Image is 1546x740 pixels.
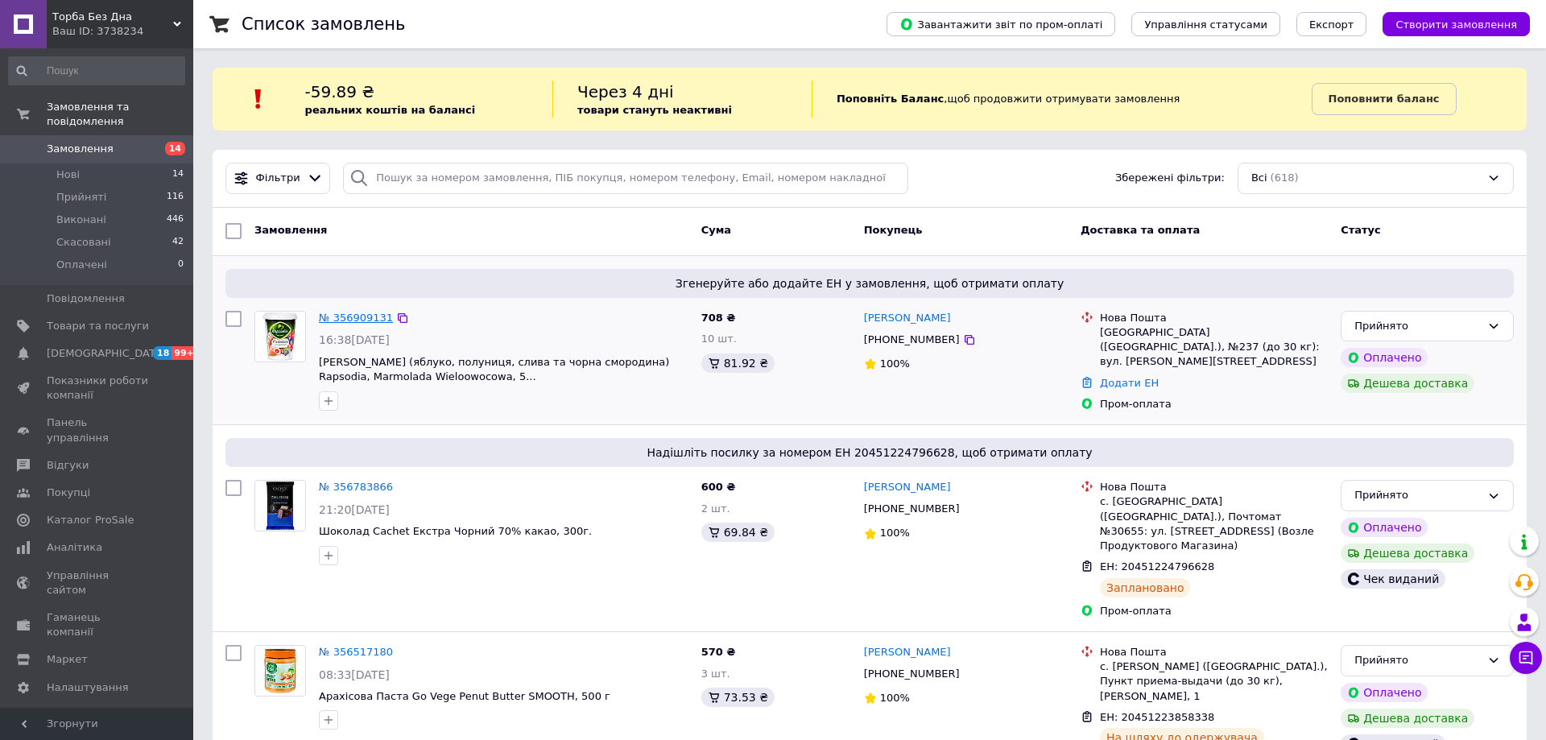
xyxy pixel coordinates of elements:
span: Фільтри [256,171,300,186]
a: № 356909131 [319,312,393,324]
h1: Список замовлень [242,14,405,34]
span: 2 шт. [701,502,730,515]
span: Через 4 дні [577,82,674,101]
input: Пошук [8,56,185,85]
div: Прийнято [1354,487,1481,504]
span: 99+ [172,346,198,360]
div: Дешева доставка [1341,374,1474,393]
span: Показники роботи компанії [47,374,149,403]
div: Пром-оплата [1100,604,1328,618]
a: [PERSON_NAME] (яблуко, полуниця, слива та чорна смородина) Rapsodia, Marmolada Wieloowocowa, 5... [319,356,669,383]
span: 3 шт. [701,668,730,680]
a: № 356517180 [319,646,393,658]
span: 100% [880,358,910,370]
span: Cума [701,224,731,236]
div: [PHONE_NUMBER] [861,664,963,684]
span: [DEMOGRAPHIC_DATA] [47,346,166,361]
button: Завантажити звіт по пром-оплаті [887,12,1115,36]
span: Статус [1341,224,1381,236]
span: Замовлення [47,142,114,156]
div: с. [PERSON_NAME] ([GEOGRAPHIC_DATA].), Пункт приема-выдачи (до 30 кг), [PERSON_NAME], 1 [1100,659,1328,704]
span: 16:38[DATE] [319,333,390,346]
span: 08:33[DATE] [319,668,390,681]
span: -59.89 ₴ [305,82,374,101]
div: Оплачено [1341,518,1428,537]
span: Налаштування [47,680,129,695]
div: Нова Пошта [1100,480,1328,494]
span: 18 [153,346,172,360]
div: Дешева доставка [1341,709,1474,728]
span: Збережені фільтри: [1115,171,1225,186]
span: 116 [167,190,184,205]
a: Арахісова Паста Go Vege Penut Butter SMOOTH, 500 г [319,690,610,702]
span: 10 шт. [701,333,737,345]
div: [PHONE_NUMBER] [861,498,963,519]
div: Ваш ID: 3738234 [52,24,193,39]
span: 0 [178,258,184,272]
a: Фото товару [254,311,306,362]
span: Скасовані [56,235,111,250]
span: Надішліть посилку за номером ЕН 20451224796628, щоб отримати оплату [232,444,1507,461]
span: Замовлення та повідомлення [47,100,193,129]
button: Чат з покупцем [1510,642,1542,674]
a: Шоколад Cachet Екстра Чорний 70% какао, 300г. [319,525,592,537]
button: Управління статусами [1131,12,1280,36]
span: 100% [880,527,910,539]
img: Фото товару [255,312,305,362]
div: Нова Пошта [1100,645,1328,659]
span: Замовлення [254,224,327,236]
span: 14 [172,167,184,182]
span: Завантажити звіт по пром-оплаті [899,17,1102,31]
a: № 356783866 [319,481,393,493]
b: товари стануть неактивні [577,104,732,116]
span: (618) [1271,172,1299,184]
span: Панель управління [47,415,149,444]
span: 570 ₴ [701,646,736,658]
span: Оплачені [56,258,107,272]
span: 708 ₴ [701,312,736,324]
span: Каталог ProSale [47,513,134,527]
img: Фото товару [255,646,305,696]
div: Пром-оплата [1100,397,1328,411]
span: Виконані [56,213,106,227]
span: Покупець [864,224,923,236]
span: Згенеруйте або додайте ЕН у замовлення, щоб отримати оплату [232,275,1507,291]
span: Покупці [47,486,90,500]
div: Прийнято [1354,318,1481,335]
div: 81.92 ₴ [701,353,775,373]
div: , щоб продовжити отримувати замовлення [812,81,1312,118]
span: Створити замовлення [1395,19,1517,31]
div: Оплачено [1341,683,1428,702]
span: Повідомлення [47,291,125,306]
span: Доставка та оплата [1081,224,1200,236]
a: [PERSON_NAME] [864,645,951,660]
a: Створити замовлення [1366,18,1530,30]
span: 100% [880,692,910,704]
a: Фото товару [254,480,306,531]
span: 600 ₴ [701,481,736,493]
div: [GEOGRAPHIC_DATA] ([GEOGRAPHIC_DATA].), №237 (до 30 кг): вул. [PERSON_NAME][STREET_ADDRESS] [1100,325,1328,370]
span: Прийняті [56,190,106,205]
div: с. [GEOGRAPHIC_DATA] ([GEOGRAPHIC_DATA].), Почтомат №30655: ул. [STREET_ADDRESS] (Возле Продуктов... [1100,494,1328,553]
span: Маркет [47,652,88,667]
div: 69.84 ₴ [701,523,775,542]
input: Пошук за номером замовлення, ПІБ покупця, номером телефону, Email, номером накладної [343,163,908,194]
b: Поповніть Баланс [837,93,944,105]
div: 73.53 ₴ [701,688,775,707]
span: Управління статусами [1144,19,1267,31]
span: Нові [56,167,80,182]
span: 42 [172,235,184,250]
span: Експорт [1309,19,1354,31]
img: :exclamation: [246,87,271,111]
span: Відгуки [47,458,89,473]
span: Управління сайтом [47,568,149,597]
a: [PERSON_NAME] [864,311,951,326]
b: реальних коштів на балансі [305,104,476,116]
span: Торба Без Дна [52,10,173,24]
span: 21:20[DATE] [319,503,390,516]
a: Додати ЕН [1100,377,1159,389]
div: Нова Пошта [1100,311,1328,325]
div: Заплановано [1100,578,1191,597]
